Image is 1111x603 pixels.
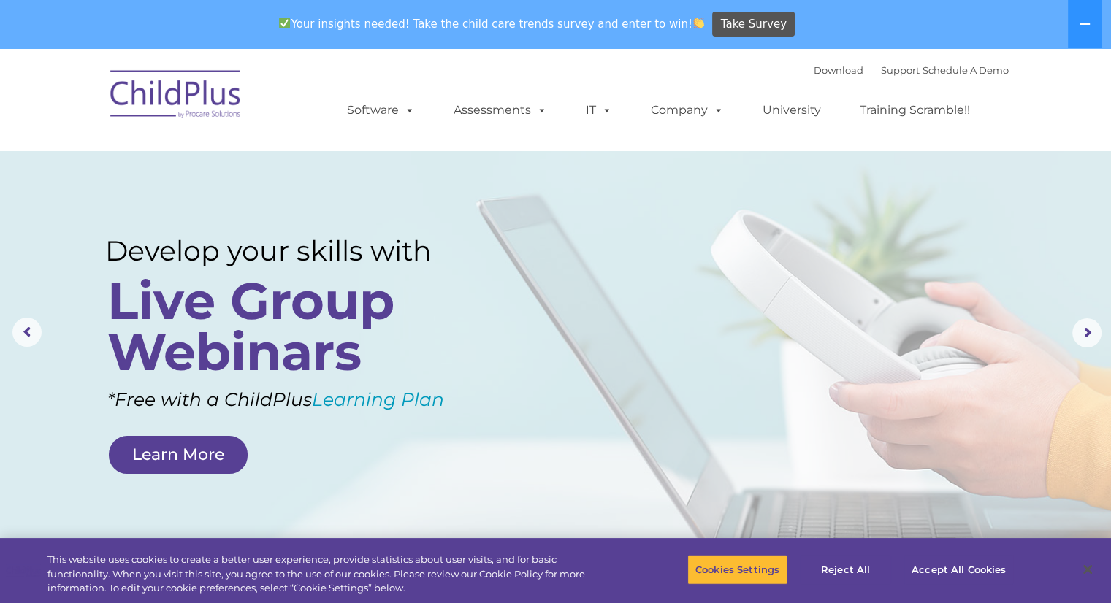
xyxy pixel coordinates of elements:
div: This website uses cookies to create a better user experience, provide statistics about user visit... [47,553,611,596]
a: Learning Plan [312,388,444,410]
span: Your insights needed! Take the child care trends survey and enter to win! [273,9,711,38]
a: Software [332,96,429,125]
span: Phone number [203,156,265,167]
button: Close [1072,553,1104,585]
a: Support [881,64,920,76]
span: Last name [203,96,248,107]
a: Assessments [439,96,562,125]
a: Training Scramble!! [845,96,985,125]
rs-layer: Develop your skills with [105,234,473,267]
button: Cookies Settings [687,554,787,585]
img: ChildPlus by Procare Solutions [103,60,249,133]
img: 👏 [693,18,704,28]
font: | [814,64,1009,76]
a: Download [814,64,863,76]
img: ✅ [279,18,290,28]
a: Company [636,96,738,125]
span: Take Survey [721,12,787,37]
rs-layer: Live Group Webinars [107,275,468,377]
button: Reject All [800,554,891,585]
a: University [748,96,836,125]
rs-layer: *Free with a ChildPlus [107,383,500,416]
button: Accept All Cookies [904,554,1014,585]
a: IT [571,96,627,125]
a: Learn More [109,436,248,474]
a: Schedule A Demo [923,64,1009,76]
a: Take Survey [712,12,795,37]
